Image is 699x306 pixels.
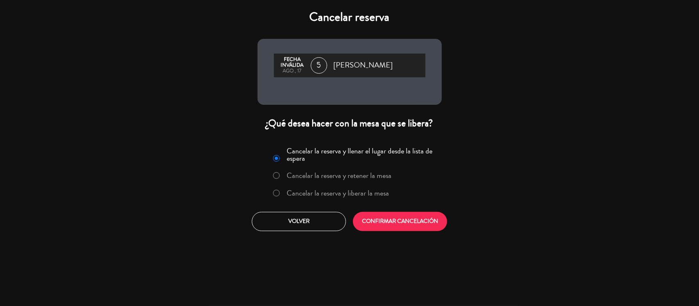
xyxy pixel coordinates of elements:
[278,57,307,68] div: Fecha inválida
[287,172,391,179] label: Cancelar la reserva y retener la mesa
[278,68,307,74] div: ago., 17
[334,59,393,72] span: [PERSON_NAME]
[287,147,437,162] label: Cancelar la reserva y llenar el lugar desde la lista de espera
[258,117,442,130] div: ¿Qué desea hacer con la mesa que se libera?
[287,189,389,197] label: Cancelar la reserva y liberar la mesa
[258,10,442,25] h4: Cancelar reserva
[353,212,447,231] button: CONFIRMAR CANCELACIÓN
[311,57,327,74] span: 5
[252,212,346,231] button: Volver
